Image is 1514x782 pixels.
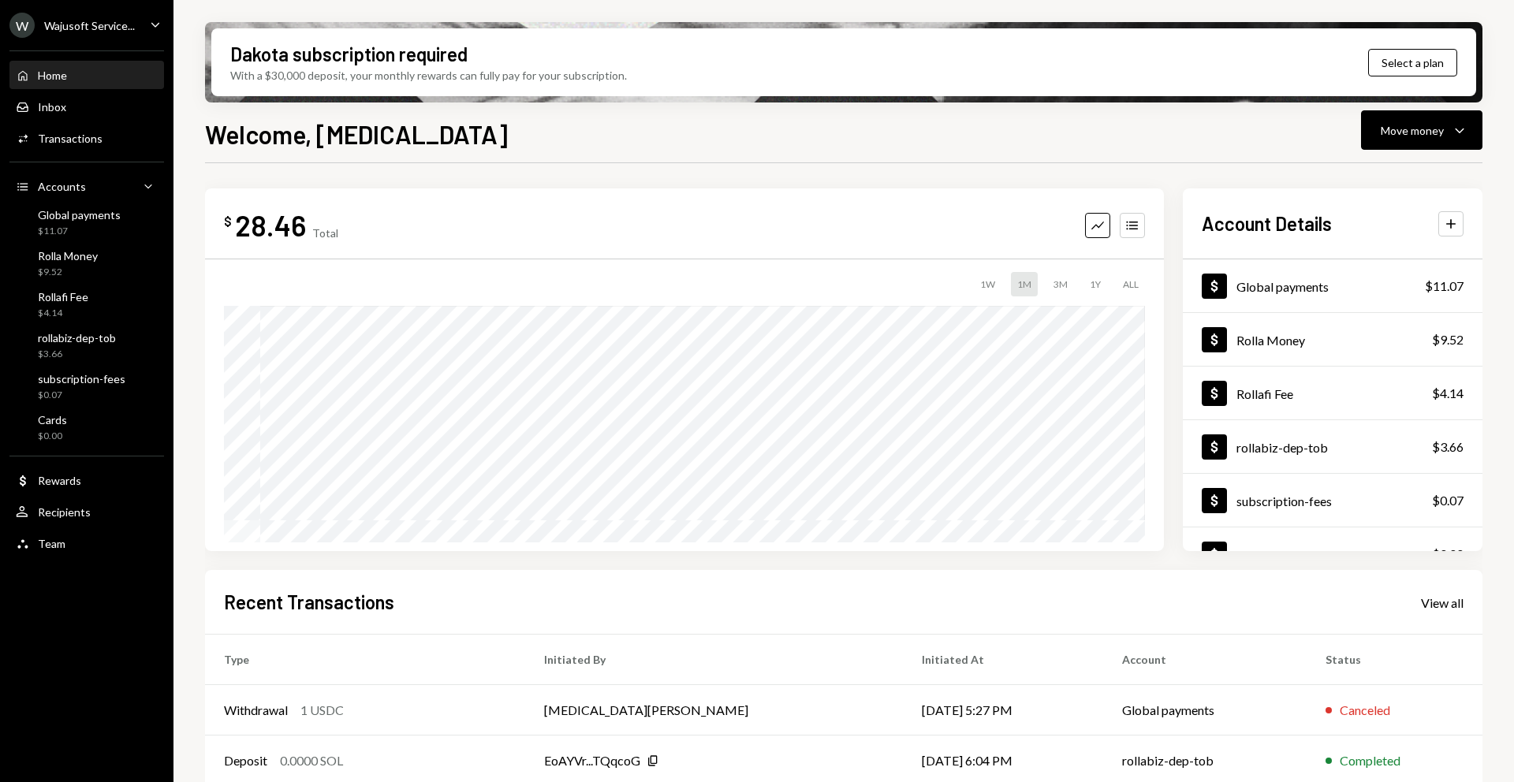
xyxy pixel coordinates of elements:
[1117,272,1145,296] div: ALL
[1011,272,1038,296] div: 1M
[38,290,88,303] div: Rollafi Fee
[38,225,121,238] div: $11.07
[1236,440,1328,455] div: rollabiz-dep-tob
[1425,277,1464,296] div: $11.07
[1340,701,1390,720] div: Canceled
[1202,210,1332,236] h2: Account Details
[9,326,164,364] a: rollabiz-dep-tob$3.66
[38,348,116,361] div: $3.66
[235,207,306,243] div: 28.46
[44,19,135,32] div: Wajusoft Service...
[1047,272,1074,296] div: 3M
[38,474,81,487] div: Rewards
[525,685,903,735] td: [MEDICAL_DATA][PERSON_NAME]
[903,635,1103,685] th: Initiated At
[1183,367,1482,419] a: Rollafi Fee$4.14
[38,132,103,145] div: Transactions
[1421,595,1464,611] div: View all
[38,372,125,385] div: subscription-fees
[1236,493,1332,508] div: subscription-fees
[1183,474,1482,527] a: subscription-fees$0.07
[38,389,125,402] div: $0.07
[1183,527,1482,580] a: Cards$0.00
[230,41,468,67] div: Dakota subscription required
[224,214,232,229] div: $
[1361,110,1482,150] button: Move money
[1421,594,1464,611] a: View all
[38,307,88,320] div: $4.14
[38,430,67,443] div: $0.00
[1432,545,1464,564] div: $0.00
[9,61,164,89] a: Home
[224,751,267,770] div: Deposit
[1381,122,1444,139] div: Move money
[1432,384,1464,403] div: $4.14
[9,367,164,405] a: subscription-fees$0.07
[1236,333,1305,348] div: Rolla Money
[38,331,116,344] div: rollabiz-dep-tob
[9,244,164,282] a: Rolla Money$9.52
[1183,420,1482,473] a: rollabiz-dep-tob$3.66
[9,497,164,526] a: Recipients
[300,701,344,720] div: 1 USDC
[38,100,66,114] div: Inbox
[1432,491,1464,510] div: $0.07
[38,69,67,82] div: Home
[230,67,627,84] div: With a $30,000 deposit, your monthly rewards can fully pay for your subscription.
[544,751,640,770] div: EoAYVr...TQqcoG
[38,208,121,222] div: Global payments
[9,285,164,323] a: Rollafi Fee$4.14
[9,529,164,557] a: Team
[1368,49,1457,76] button: Select a plan
[312,226,338,240] div: Total
[1340,751,1400,770] div: Completed
[1236,547,1269,562] div: Cards
[38,266,98,279] div: $9.52
[224,701,288,720] div: Withdrawal
[38,505,91,519] div: Recipients
[9,408,164,446] a: Cards$0.00
[38,537,65,550] div: Team
[1236,279,1329,294] div: Global payments
[9,92,164,121] a: Inbox
[1103,635,1307,685] th: Account
[38,180,86,193] div: Accounts
[9,13,35,38] div: W
[9,172,164,200] a: Accounts
[1103,685,1307,735] td: Global payments
[38,413,67,426] div: Cards
[903,685,1103,735] td: [DATE] 5:27 PM
[525,635,903,685] th: Initiated By
[1432,330,1464,349] div: $9.52
[9,124,164,152] a: Transactions
[1307,635,1482,685] th: Status
[9,466,164,494] a: Rewards
[38,249,98,263] div: Rolla Money
[974,272,1001,296] div: 1W
[1432,438,1464,456] div: $3.66
[280,751,343,770] div: 0.0000 SOL
[1183,259,1482,312] a: Global payments$11.07
[1183,313,1482,366] a: Rolla Money$9.52
[9,203,164,241] a: Global payments$11.07
[1083,272,1107,296] div: 1Y
[205,635,525,685] th: Type
[205,118,508,150] h1: Welcome, [MEDICAL_DATA]
[1236,386,1293,401] div: Rollafi Fee
[224,589,394,615] h2: Recent Transactions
